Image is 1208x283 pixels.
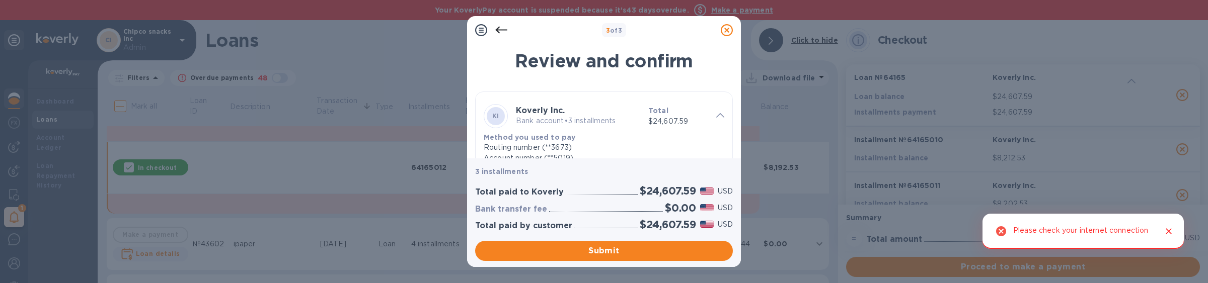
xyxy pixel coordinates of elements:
[648,107,668,115] b: Total
[700,204,714,211] img: USD
[640,218,696,231] h2: $24,607.59
[484,133,575,141] b: Method you used to pay
[475,221,572,231] h3: Total paid by customer
[1013,222,1149,241] div: Please check your internet connection
[1162,225,1175,238] button: Close
[475,166,733,176] p: 3 installments
[475,241,733,261] button: Submit
[484,100,724,132] div: KIKoverly Inc.Bank account•3 installmentsTotal$24,607.59
[475,50,733,71] h1: Review and confirm
[718,203,733,213] p: USD
[648,116,708,127] p: $24,607.59
[700,187,714,195] img: USD
[700,221,714,228] img: USD
[718,186,733,197] p: USD
[492,112,499,120] b: KI
[516,106,565,115] b: Koverly Inc.
[484,142,724,153] div: Routing number (**3673)
[718,219,733,230] p: USD
[640,184,696,197] h2: $24,607.59
[606,27,623,34] b: of 3
[475,205,547,214] h3: Bank transfer fee
[665,202,696,214] h2: $0.00
[483,245,725,257] span: Submit
[516,116,640,126] p: Bank account • 3 installments
[484,153,724,163] div: Account number (**5019)
[606,27,610,34] span: 3
[475,187,564,197] h3: Total paid to Koverly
